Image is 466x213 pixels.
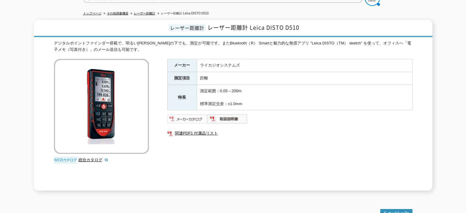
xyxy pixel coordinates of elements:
a: 取扱説明書 [207,118,248,123]
a: メーカーカタログ [167,118,207,123]
span: レーザー距離計 Leica DISTO D510 [207,23,299,32]
a: その他測量機器 [107,12,128,15]
a: トップページ [83,12,101,15]
th: 測定項目 [167,72,197,85]
td: 測定範囲：0.05～200m 標準測定交差：±1.0mm [197,85,412,110]
img: 取扱説明書 [207,114,248,124]
img: レーザー距離計 Leica DISTO D510 [54,59,149,154]
li: レーザー距離計 Leica DISTO D510 [156,10,209,17]
td: 距離 [197,72,412,85]
img: メーカーカタログ [167,114,207,124]
span: レーザー距離計 [169,24,206,31]
a: レーザー距離計 [134,12,155,15]
a: 総合カタログ [78,158,108,162]
th: 特長 [167,85,197,110]
th: メーカー [167,59,197,72]
td: ライカジオシステムズ [197,59,412,72]
a: 関連PDF1 付属品リスト [167,129,412,137]
div: デジタルポイントファインダー搭載で、明るい[PERSON_NAME]の下でも、測定が可能です。またBluetooth（R） Smartと魅力的な無償アプリ "Leica DISTO（TM） sk... [54,40,412,53]
img: webカタログ [54,157,77,163]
